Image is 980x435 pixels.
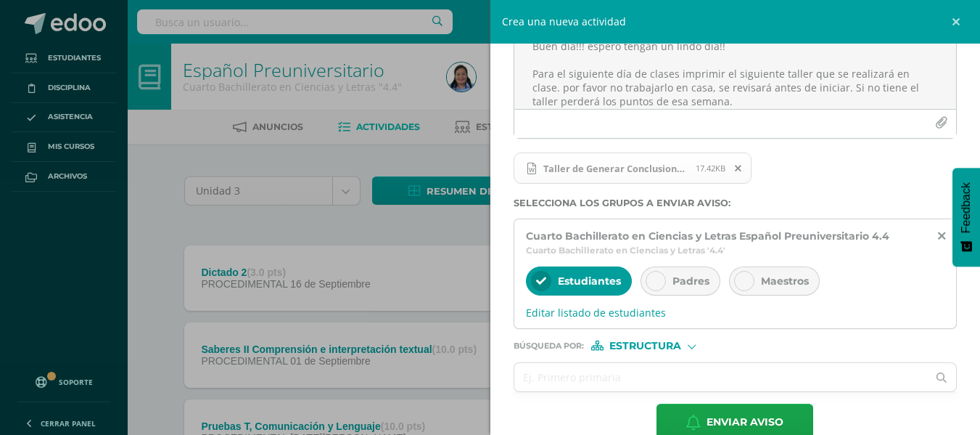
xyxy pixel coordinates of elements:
span: Búsqueda por : [514,342,584,350]
input: Ej. Primero primaria [514,363,928,391]
span: Maestros [761,275,809,288]
span: Cuarto Bachillerato en Ciencias y Letras '4.4' [526,245,725,256]
span: Cuarto Bachillerato en Ciencias y Letras Español Preuniversitario 4.4 [526,229,889,243]
button: Feedback - Mostrar encuesta [952,168,980,267]
span: Estructura [609,342,681,350]
span: Padres [672,275,709,288]
span: Taller de Generar Conclusiones PreU.docx [514,153,752,184]
span: Feedback [960,182,973,233]
span: Remover archivo [726,160,751,176]
textarea: Buen día!!! espero tengan un lindo día!! Para el siguiente día de clases imprimir el siguiente ta... [514,36,957,109]
div: [object Object] [591,341,700,351]
span: Editar listado de estudiantes [526,306,945,320]
span: 17.42KB [696,163,725,174]
span: Estudiantes [558,275,621,288]
label: Selecciona los grupos a enviar aviso : [514,198,958,208]
span: Taller de Generar Conclusiones PreU.docx [536,163,696,174]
